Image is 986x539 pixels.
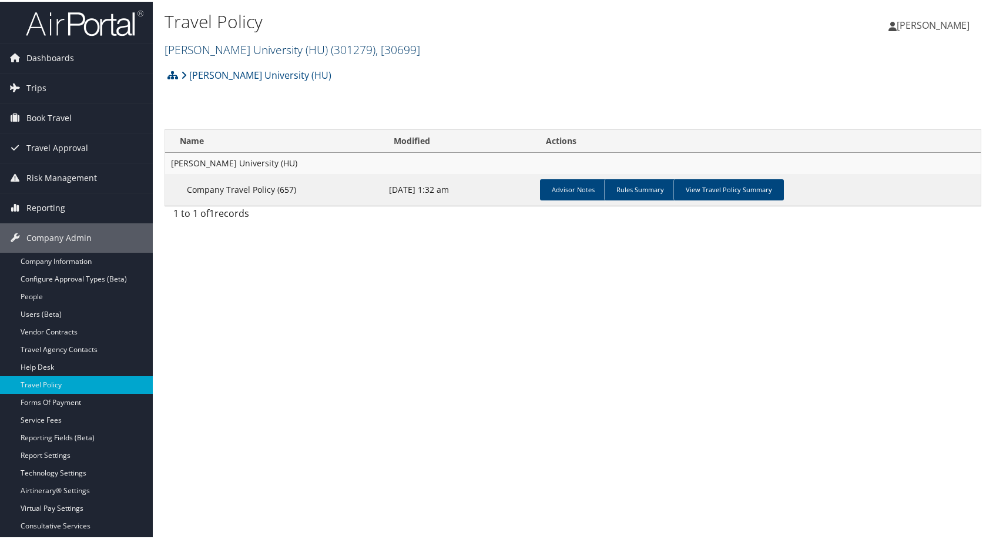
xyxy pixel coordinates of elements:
[26,8,143,35] img: airportal-logo.png
[26,222,92,251] span: Company Admin
[165,151,981,172] td: [PERSON_NAME] University (HU)
[375,40,420,56] span: , [ 30699 ]
[897,17,970,30] span: [PERSON_NAME]
[888,6,981,41] a: [PERSON_NAME]
[26,72,46,101] span: Trips
[165,128,383,151] th: Name: activate to sort column ascending
[26,42,74,71] span: Dashboards
[181,62,331,85] a: [PERSON_NAME] University (HU)
[173,205,360,225] div: 1 to 1 of records
[26,162,97,191] span: Risk Management
[673,178,784,199] a: View Travel Policy Summary
[209,205,214,218] span: 1
[535,128,981,151] th: Actions
[26,102,72,131] span: Book Travel
[540,178,606,199] a: Advisor Notes
[165,172,383,204] td: Company Travel Policy (657)
[26,192,65,221] span: Reporting
[383,128,535,151] th: Modified: activate to sort column ascending
[165,8,709,32] h1: Travel Policy
[26,132,88,161] span: Travel Approval
[165,40,420,56] a: [PERSON_NAME] University (HU)
[383,172,535,204] td: [DATE] 1:32 am
[331,40,375,56] span: ( 301279 )
[604,178,676,199] a: Rules Summary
